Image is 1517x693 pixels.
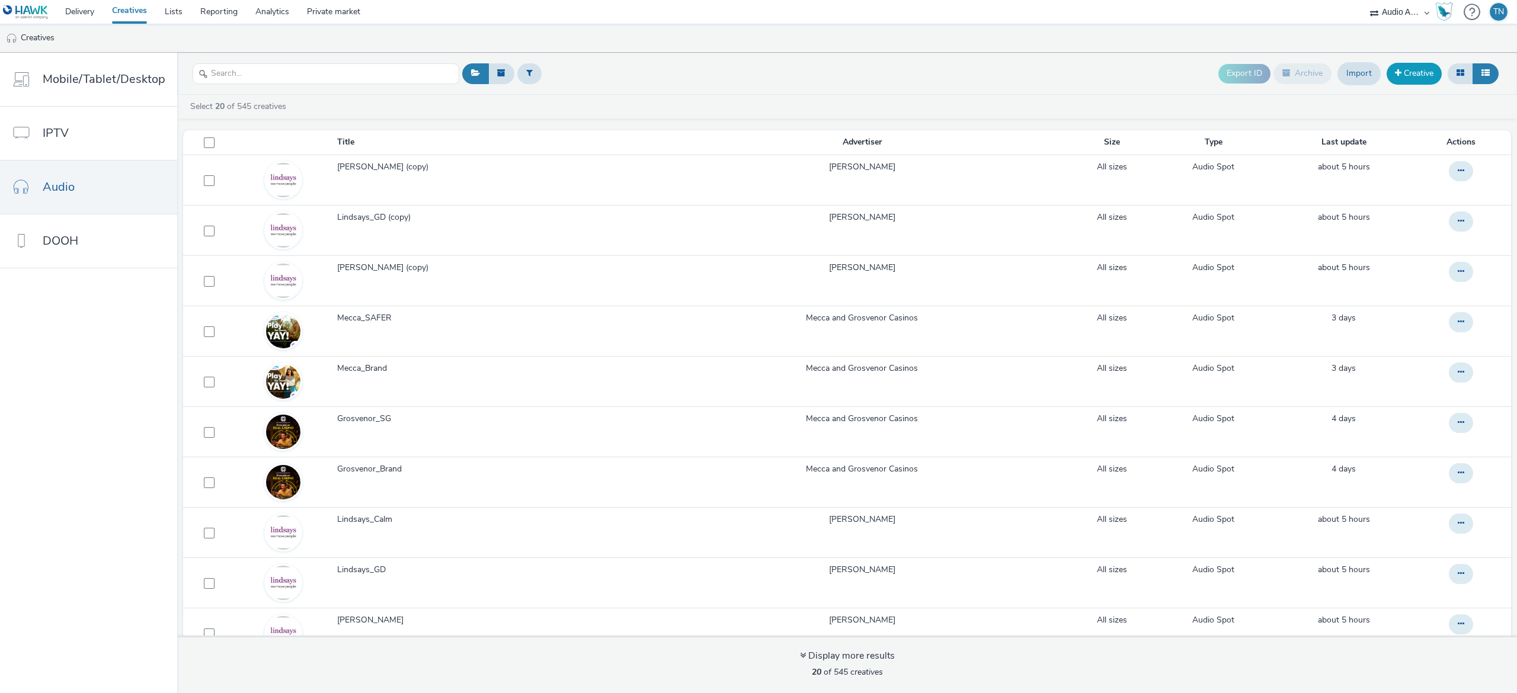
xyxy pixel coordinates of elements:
[1069,130,1155,155] th: Size
[43,232,78,249] span: DOOH
[1192,564,1234,576] a: Audio Spot
[1332,362,1356,374] a: 10 October 2025, 15:15
[1332,463,1356,474] span: 4 days
[1473,63,1499,84] button: Table
[1337,62,1381,85] a: Import
[337,211,654,229] a: Lindsays_GD (copy)
[800,649,895,663] div: Display more results
[337,312,396,324] span: Mecca_SAFER
[1318,161,1370,172] span: about 5 hours
[655,130,1069,155] th: Advertiser
[337,161,654,179] a: [PERSON_NAME] (copy)
[1192,463,1234,475] a: Audio Spot
[337,614,654,632] a: [PERSON_NAME]
[337,362,654,380] a: Mecca_Brand
[337,262,654,280] a: [PERSON_NAME] (copy)
[266,364,300,399] img: 2cfa6426-42a8-42e6-b672-ac7ea76b8666.jpg
[1192,312,1234,324] a: Audio Spot
[337,463,654,481] a: Grosvenor_Brand
[43,124,69,142] span: IPTV
[829,514,895,525] a: [PERSON_NAME]
[1318,514,1370,525] span: about 5 hours
[337,514,397,525] span: Lindsays_Calm
[1332,312,1356,324] a: 10 October 2025, 15:17
[812,666,821,678] strong: 20
[829,564,895,576] a: [PERSON_NAME]
[1332,463,1356,475] a: 9 October 2025, 18:59
[1332,413,1356,425] a: 9 October 2025, 19:00
[1155,130,1272,155] th: Type
[337,564,654,582] a: Lindsays_GD
[266,314,300,348] img: ffe8409b-b0af-463f-8dfb-00147fe2f3bc.jpg
[266,213,300,248] img: ac35b6bd-ffb6-474b-830d-e455b310c3e4.gif
[337,161,433,173] span: [PERSON_NAME] (copy)
[1318,564,1370,575] span: about 5 hours
[266,566,300,600] img: ac35b6bd-ffb6-474b-830d-e455b310c3e4.gif
[1435,2,1453,21] img: Hawk Academy
[1097,312,1127,324] a: All sizes
[337,211,415,223] span: Lindsays_GD (copy)
[337,463,407,475] span: Grosvenor_Brand
[193,63,459,84] input: Search...
[829,211,895,223] a: [PERSON_NAME]
[337,514,654,531] a: Lindsays_Calm
[266,163,300,197] img: 7eed8302-49f4-4135-af71-ddd8ffe97d82.gif
[1318,161,1370,173] a: 13 October 2025, 12:41
[1493,3,1504,21] div: TN
[337,362,392,374] span: Mecca_Brand
[337,312,654,330] a: Mecca_SAFER
[806,312,918,324] a: Mecca and Grosvenor Casinos
[1318,211,1370,223] span: about 5 hours
[806,362,918,374] a: Mecca and Grosvenor Casinos
[829,262,895,274] a: [PERSON_NAME]
[337,262,433,274] span: [PERSON_NAME] (copy)
[1318,614,1370,625] span: about 5 hours
[1332,413,1356,424] span: 4 days
[806,463,918,475] a: Mecca and Grosvenor Casinos
[1318,211,1370,223] a: 13 October 2025, 12:41
[1318,614,1370,626] div: 13 October 2025, 12:39
[806,413,918,425] a: Mecca and Grosvenor Casinos
[1435,2,1458,21] a: Hawk Academy
[1272,130,1416,155] th: Last update
[1318,514,1370,525] div: 13 October 2025, 12:38
[337,413,396,425] span: Grosvenor_SG
[1097,614,1127,626] a: All sizes
[812,666,883,678] span: of 545 creatives
[336,130,655,155] th: Title
[1273,63,1332,84] button: Archive
[337,564,391,576] span: Lindsays_GD
[1097,463,1127,475] a: All sizes
[1318,564,1370,576] a: 13 October 2025, 12:38
[829,161,895,173] a: [PERSON_NAME]
[1097,564,1127,576] a: All sizes
[1192,161,1234,173] a: Audio Spot
[266,616,300,650] img: 7eed8302-49f4-4135-af71-ddd8ffe97d82.gif
[1218,64,1270,83] button: Export ID
[1192,362,1234,374] a: Audio Spot
[1318,262,1370,274] a: 13 October 2025, 12:41
[1332,362,1356,374] span: 3 days
[43,178,75,195] span: Audio
[337,413,654,431] a: Grosvenor_SG
[1097,514,1127,525] a: All sizes
[266,264,300,298] img: 9b917e45-b2d1-48f3-b6f4-d45289474896.gif
[1192,614,1234,626] a: Audio Spot
[1097,161,1127,173] a: All sizes
[3,5,49,20] img: undefined Logo
[266,465,300,499] img: b9d403c8-32df-4206-b5ba-22943d398fb5.jpg
[1192,262,1234,274] a: Audio Spot
[1097,362,1127,374] a: All sizes
[1097,262,1127,274] a: All sizes
[1192,413,1234,425] a: Audio Spot
[1416,130,1511,155] th: Actions
[1387,63,1442,84] a: Creative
